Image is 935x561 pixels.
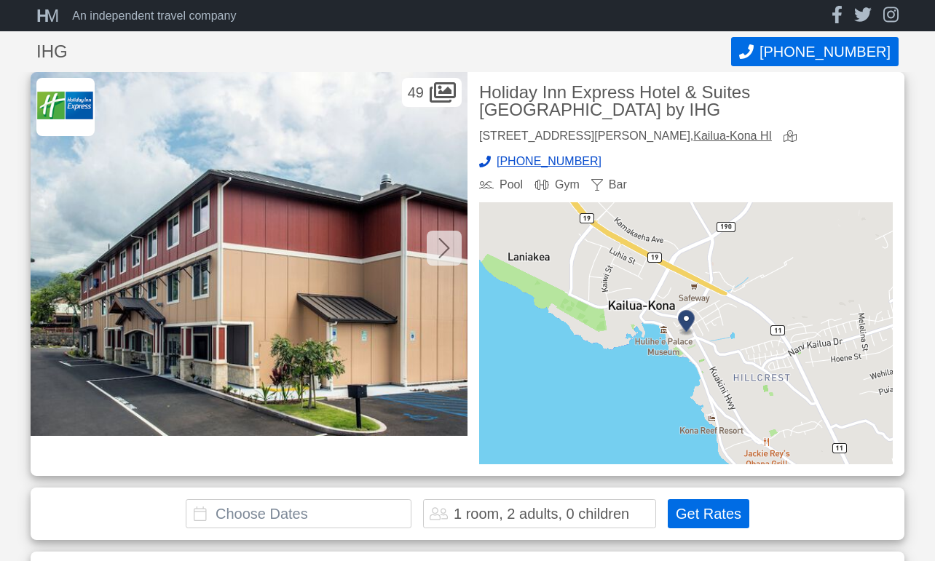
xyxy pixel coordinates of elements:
h1: IHG [36,43,731,60]
img: IHG [36,78,95,136]
span: M [44,6,55,25]
a: HM [36,7,66,25]
div: Gym [534,179,580,191]
div: 1 room, 2 adults, 0 children [454,506,629,521]
span: [PHONE_NUMBER] [760,44,891,60]
img: Featured [31,72,467,436]
a: view map [784,130,802,144]
input: Choose Dates [186,499,411,528]
span: H [36,6,44,25]
div: 49 [402,78,462,107]
h2: Holiday Inn Express Hotel & Suites [GEOGRAPHIC_DATA] by IHG [479,84,893,119]
a: twitter [854,6,872,25]
button: Call [731,37,899,66]
button: Get Rates [668,499,749,528]
div: Pool [479,179,523,191]
a: facebook [832,6,843,25]
span: [PHONE_NUMBER] [497,156,601,167]
a: Kailua-Kona HI [693,130,772,142]
a: instagram [883,6,899,25]
div: Bar [591,179,627,191]
img: map [479,202,893,464]
div: [STREET_ADDRESS][PERSON_NAME], [479,130,772,144]
div: An independent travel company [72,10,236,22]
